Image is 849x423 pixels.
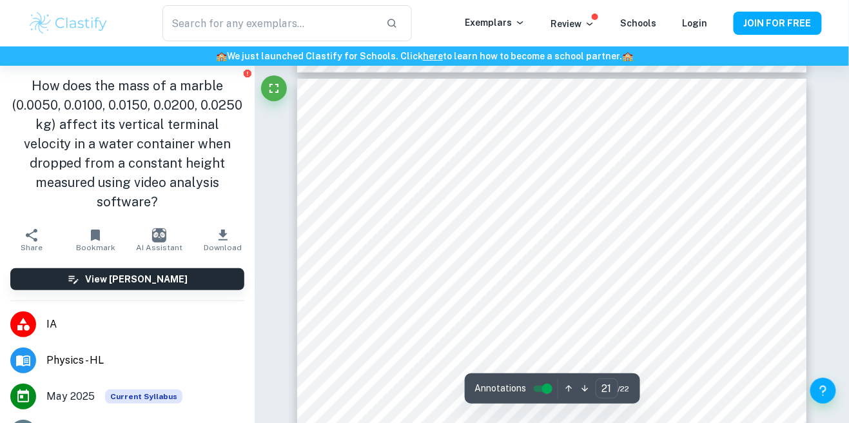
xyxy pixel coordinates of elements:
p: Exemplars [465,15,525,30]
input: Search for any exemplars... [162,5,375,41]
span: Current Syllabus [105,389,182,404]
button: Bookmark [64,222,128,258]
button: AI Assistant [128,222,191,258]
button: View [PERSON_NAME] [10,268,244,290]
span: Bookmark [76,243,115,252]
span: Share [21,243,43,252]
img: Clastify logo [28,10,110,36]
span: Physics - HL [46,353,244,368]
span: / 22 [618,383,630,395]
button: Fullscreen [261,75,287,101]
button: Report issue [242,68,252,78]
span: 🏫 [216,51,227,61]
span: AI Assistant [136,243,182,252]
button: Help and Feedback [810,378,836,404]
a: here [423,51,443,61]
span: May 2025 [46,389,95,404]
span: IA [46,317,244,332]
h6: View [PERSON_NAME] [85,272,188,286]
span: Download [204,243,242,252]
span: 🏫 [622,51,633,61]
div: This exemplar is based on the current syllabus. Feel free to refer to it for inspiration/ideas wh... [105,389,182,404]
h6: We just launched Clastify for Schools. Click to learn how to become a school partner. [3,49,846,63]
a: Login [683,18,708,28]
a: Schools [621,18,657,28]
button: JOIN FOR FREE [734,12,822,35]
button: Download [191,222,255,258]
h1: How does the mass of a marble (0.0050, 0.0100, 0.0150, 0.0200, 0.0250 kg) affect its vertical ter... [10,76,244,211]
span: Annotations [475,382,527,395]
p: Review [551,17,595,31]
img: AI Assistant [152,228,166,242]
